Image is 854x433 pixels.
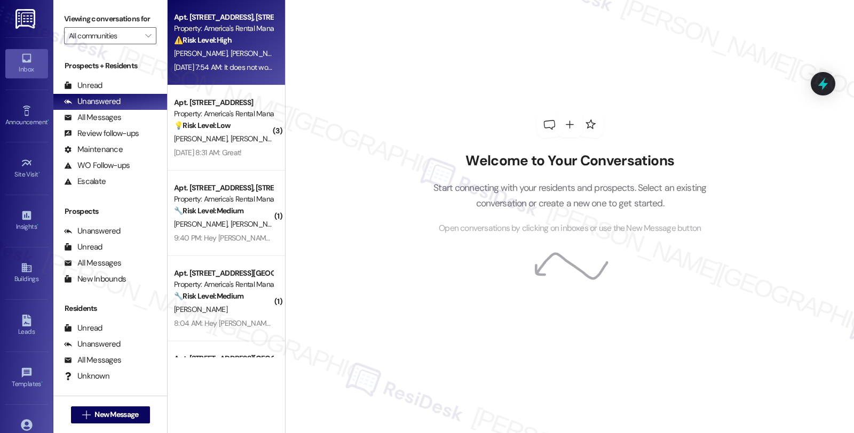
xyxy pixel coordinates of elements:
div: Prospects + Residents [53,60,167,71]
span: [PERSON_NAME] [174,49,231,58]
div: Apt. [STREET_ADDRESS], [STREET_ADDRESS] [174,182,273,194]
div: Maintenance [64,144,123,155]
a: Leads [5,311,48,340]
span: • [37,221,38,229]
a: Insights • [5,206,48,235]
div: Review follow-ups [64,128,139,139]
span: • [48,117,49,124]
div: Apt. [STREET_ADDRESS], [STREET_ADDRESS] [174,12,273,23]
button: New Message [71,406,150,423]
div: 9:40 PM: Hey [PERSON_NAME] and [PERSON_NAME], we appreciate your text! We'll be back at 11AM to h... [174,233,695,243]
div: WO Follow-ups [64,160,130,171]
strong: 💡 Risk Level: Low [174,121,231,130]
div: Unanswered [64,226,121,237]
span: [PERSON_NAME] [174,134,231,143]
div: Unknown [64,371,109,382]
input: All communities [69,27,139,44]
div: [DATE] 7:54 AM: It does not work! [174,62,275,72]
div: Escalate [64,176,106,187]
div: New Inbounds [64,274,126,285]
div: Property: America's Rental Managers Portfolio [174,194,273,205]
span: • [38,169,40,177]
span: [PERSON_NAME] [231,49,284,58]
span: • [41,379,43,386]
a: Site Visit • [5,154,48,183]
div: Unanswered [64,339,121,350]
div: All Messages [64,355,121,366]
strong: 🔧 Risk Level: Medium [174,291,243,301]
div: Apt. [STREET_ADDRESS][GEOGRAPHIC_DATA][STREET_ADDRESS] [174,268,273,279]
div: Apt. [STREET_ADDRESS] [174,97,273,108]
i:  [82,411,90,419]
span: [PERSON_NAME] [174,219,231,229]
img: ResiDesk Logo [15,9,37,29]
div: Unread [64,80,102,91]
div: All Messages [64,258,121,269]
a: Templates • [5,364,48,392]
div: Apt. [STREET_ADDRESS][GEOGRAPHIC_DATA][STREET_ADDRESS] [174,353,273,364]
span: New Message [94,409,138,420]
div: 8:04 AM: Hey [PERSON_NAME], we appreciate your text! We'll be back at 11AM to help you out. If th... [174,318,626,328]
span: [PERSON_NAME] [231,219,284,229]
span: Open conversations by clicking on inboxes or use the New Message button [439,222,701,235]
div: Property: America's Rental Managers Portfolio [174,23,273,34]
a: Inbox [5,49,48,78]
label: Viewing conversations for [64,11,156,27]
h2: Welcome to Your Conversations [417,153,723,170]
span: [PERSON_NAME] [231,134,287,143]
div: Unread [64,242,102,253]
span: [PERSON_NAME] [174,304,227,314]
strong: 🔧 Risk Level: Medium [174,206,243,215]
div: Property: America's Rental Managers Portfolio [174,279,273,290]
p: Start connecting with your residents and prospects. Select an existing conversation or create a n... [417,180,723,211]
div: [DATE] 8:31 AM: Great! [174,148,242,157]
a: Buildings [5,259,48,287]
div: Residents [53,303,167,314]
div: Unanswered [64,96,121,107]
div: Unread [64,323,102,334]
i:  [145,31,151,40]
div: Property: America's Rental Managers Portfolio [174,108,273,119]
div: Prospects [53,206,167,217]
div: All Messages [64,112,121,123]
strong: ⚠️ Risk Level: High [174,35,232,45]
